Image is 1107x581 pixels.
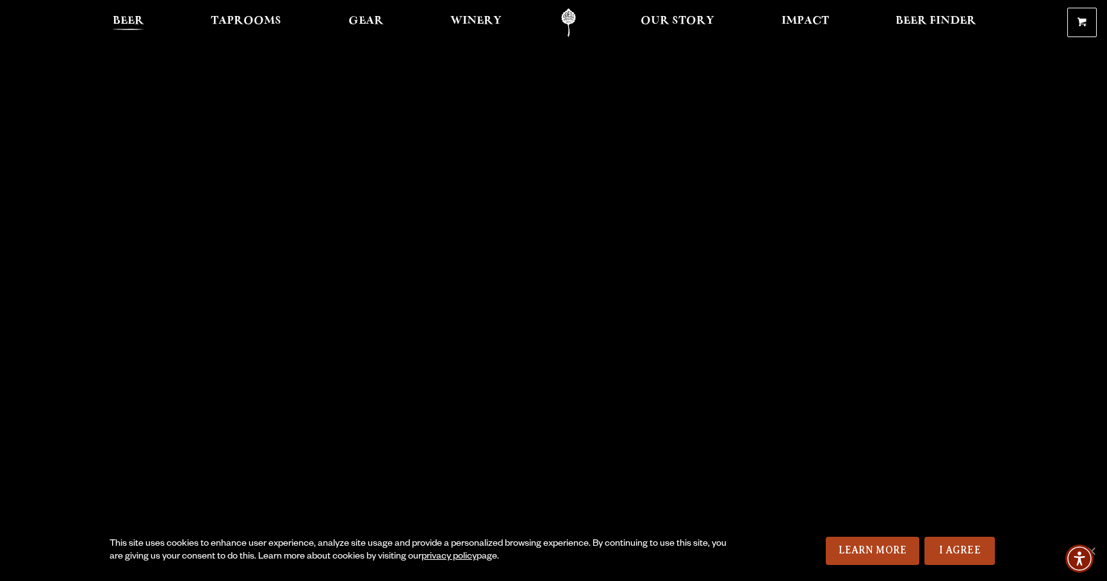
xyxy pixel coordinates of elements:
span: Impact [782,16,829,26]
a: Winery [442,8,510,37]
span: Beer Finder [896,16,976,26]
a: I Agree [924,537,995,565]
a: Learn More [826,537,920,565]
span: Gear [348,16,384,26]
span: Winery [450,16,502,26]
a: Beer Finder [887,8,985,37]
a: Gear [340,8,392,37]
a: privacy policy [422,552,477,562]
span: Taprooms [211,16,281,26]
a: Our Story [632,8,723,37]
div: Accessibility Menu [1065,544,1094,573]
a: Odell Home [545,8,593,37]
a: Beer [104,8,152,37]
div: This site uses cookies to enhance user experience, analyze site usage and provide a personalized ... [110,538,735,564]
a: Impact [773,8,837,37]
span: Our Story [641,16,714,26]
span: Beer [113,16,144,26]
a: Taprooms [202,8,290,37]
